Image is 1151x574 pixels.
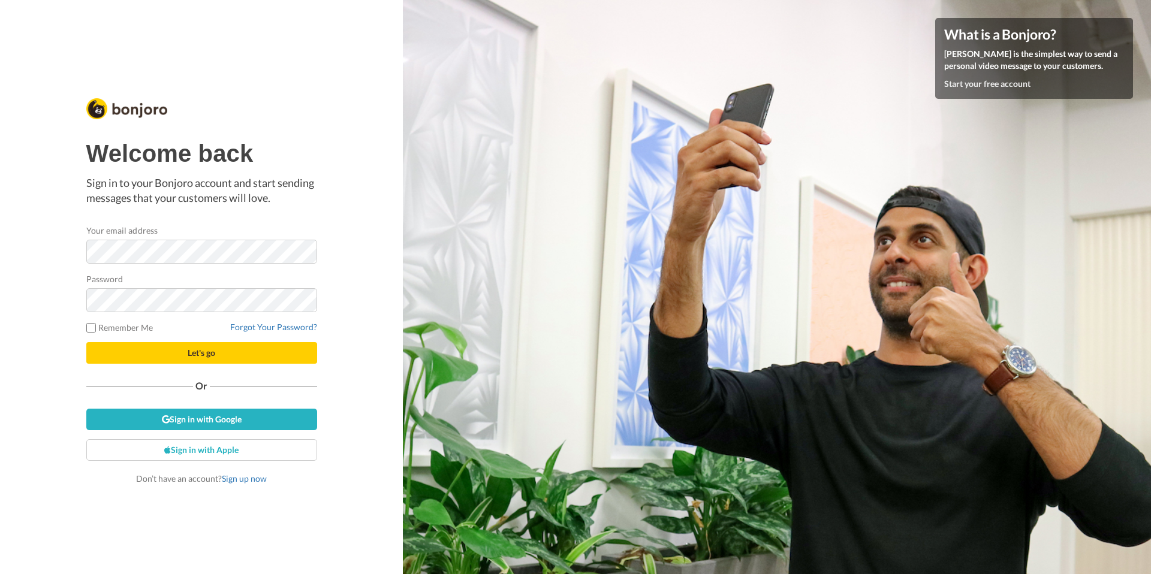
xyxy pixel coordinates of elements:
[188,348,215,358] span: Let's go
[86,140,317,167] h1: Welcome back
[944,27,1124,42] h4: What is a Bonjoro?
[86,342,317,364] button: Let's go
[86,409,317,430] a: Sign in with Google
[86,273,123,285] label: Password
[193,382,210,390] span: Or
[86,323,96,333] input: Remember Me
[230,322,317,332] a: Forgot Your Password?
[222,473,267,484] a: Sign up now
[136,473,267,484] span: Don’t have an account?
[86,224,158,237] label: Your email address
[86,176,317,206] p: Sign in to your Bonjoro account and start sending messages that your customers will love.
[944,48,1124,72] p: [PERSON_NAME] is the simplest way to send a personal video message to your customers.
[86,439,317,461] a: Sign in with Apple
[944,78,1031,89] a: Start your free account
[86,321,153,334] label: Remember Me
